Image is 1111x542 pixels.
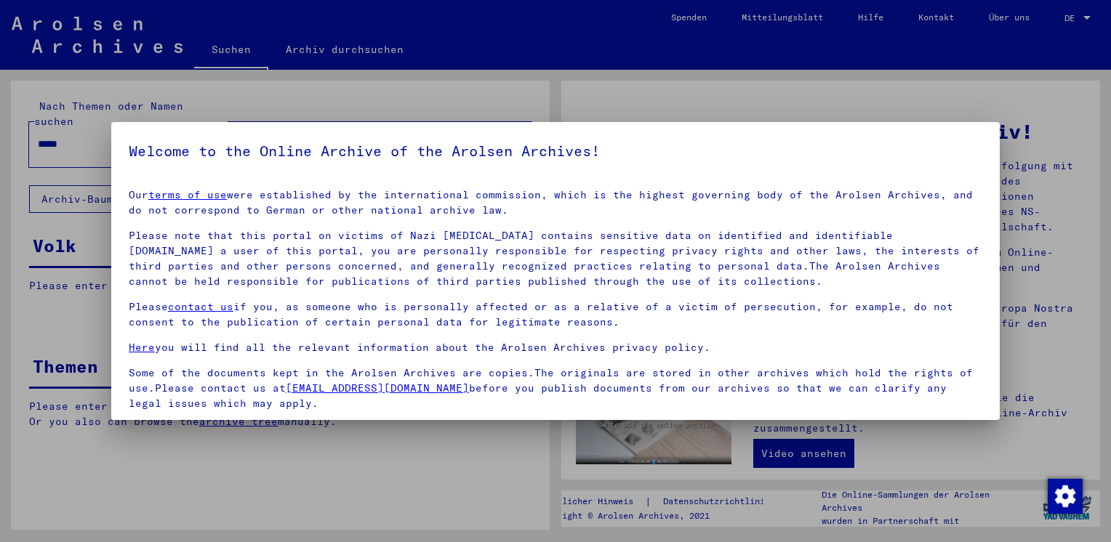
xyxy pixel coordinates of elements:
a: [EMAIL_ADDRESS][DOMAIN_NAME] [286,381,469,395]
p: Our were established by the international commission, which is the highest governing body of the ... [129,187,982,218]
a: contact us [168,300,233,313]
img: Zustimmung ändern [1048,479,1083,514]
h5: Welcome to the Online Archive of the Arolsen Archives! [129,139,982,163]
p: Please note that this portal on victims of Nazi [MEDICAL_DATA] contains sensitive data on identif... [129,228,982,289]
p: you will find all the relevant information about the Arolsen Archives privacy policy. [129,340,982,355]
p: Please if you, as someone who is personally affected or as a relative of a victim of persecution,... [129,299,982,330]
p: Some of the documents kept in the Arolsen Archives are copies.The originals are stored in other a... [129,365,982,411]
a: terms of use [148,188,227,201]
a: Here [129,341,155,354]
